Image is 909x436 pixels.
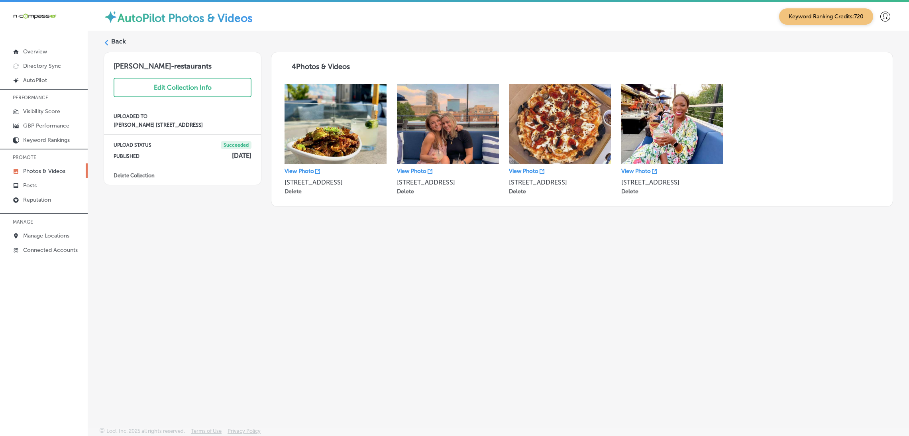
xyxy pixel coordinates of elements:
p: [STREET_ADDRESS] [509,179,611,186]
img: 660ab0bf-5cc7-4cb8-ba1c-48b5ae0f18e60NCTV_CLogo_TV_Black_-500x88.png [13,12,57,20]
p: [STREET_ADDRESS] [621,179,723,186]
img: autopilot-icon [104,10,118,24]
p: AutoPilot [23,77,47,84]
p: Delete [397,188,414,195]
p: Visibility Score [23,108,60,115]
a: Delete Collection [114,173,155,179]
p: View Photo [509,168,538,175]
p: Posts [23,182,37,189]
p: View Photo [285,168,314,175]
span: Succeeded [221,141,251,149]
p: View Photo [621,168,651,175]
label: AutoPilot Photos & Videos [118,12,253,25]
label: Back [111,37,126,46]
img: Collection thumbnail [621,84,723,164]
p: Connected Accounts [23,247,78,253]
img: Collection thumbnail [509,84,611,164]
p: View Photo [397,168,426,175]
p: [STREET_ADDRESS] [397,179,499,186]
p: Directory Sync [23,63,61,69]
span: Keyword Ranking Credits: 720 [779,8,873,25]
img: Collection thumbnail [285,84,387,164]
p: Manage Locations [23,232,69,239]
p: GBP Performance [23,122,69,129]
a: View Photo [509,168,544,175]
p: Reputation [23,196,51,203]
p: UPLOADED TO [114,114,251,119]
h3: [PERSON_NAME]-restaurants [104,52,261,71]
p: Locl, Inc. 2025 all rights reserved. [106,428,185,434]
p: Delete [285,188,302,195]
a: View Photo [397,168,432,175]
h4: [PERSON_NAME] [STREET_ADDRESS] [114,122,251,128]
p: UPLOAD STATUS [114,142,151,148]
p: PUBLISHED [114,153,139,159]
a: View Photo [621,168,657,175]
span: 4 Photos & Videos [292,62,350,71]
a: View Photo [285,168,320,175]
h4: [DATE] [232,152,251,159]
p: Overview [23,48,47,55]
p: Keyword Rankings [23,137,70,143]
p: Delete [509,188,526,195]
p: Delete [621,188,638,195]
button: Edit Collection Info [114,78,251,97]
img: Collection thumbnail [397,84,499,164]
p: Photos & Videos [23,168,65,175]
p: [STREET_ADDRESS] [285,179,387,186]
